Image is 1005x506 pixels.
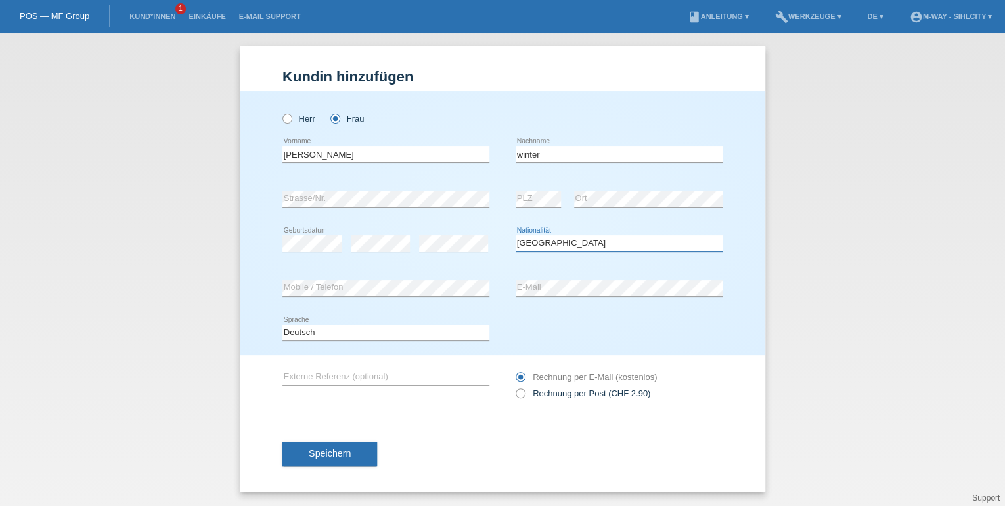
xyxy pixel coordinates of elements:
[516,372,524,388] input: Rechnung per E-Mail (kostenlos)
[123,12,182,20] a: Kund*innen
[972,494,1000,503] a: Support
[175,3,186,14] span: 1
[903,12,998,20] a: account_circlem-way - Sihlcity ▾
[687,11,700,24] i: book
[282,114,291,122] input: Herr
[282,442,377,467] button: Speichern
[20,11,89,21] a: POS — MF Group
[775,11,788,24] i: build
[681,12,755,20] a: bookAnleitung ▾
[516,388,650,398] label: Rechnung per Post (CHF 2.90)
[860,12,889,20] a: DE ▾
[516,388,524,405] input: Rechnung per Post (CHF 2.90)
[282,114,315,124] label: Herr
[330,114,339,122] input: Frau
[309,448,351,459] span: Speichern
[910,11,923,24] i: account_circle
[182,12,232,20] a: Einkäufe
[330,114,364,124] label: Frau
[769,12,848,20] a: buildWerkzeuge ▾
[282,68,723,85] h1: Kundin hinzufügen
[233,12,307,20] a: E-Mail Support
[516,372,657,382] label: Rechnung per E-Mail (kostenlos)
